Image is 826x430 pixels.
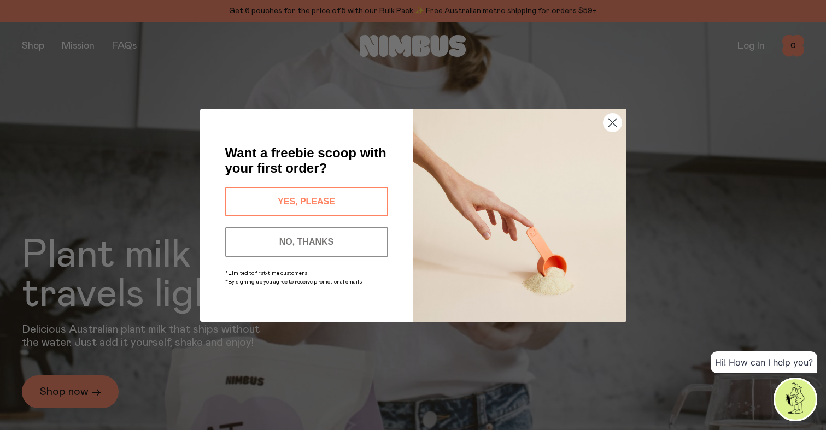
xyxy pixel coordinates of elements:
[225,279,362,285] span: *By signing up you agree to receive promotional emails
[711,351,817,373] div: Hi! How can I help you?
[603,113,622,132] button: Close dialog
[225,145,386,175] span: Want a freebie scoop with your first order?
[413,109,626,322] img: c0d45117-8e62-4a02-9742-374a5db49d45.jpeg
[225,270,307,276] span: *Limited to first-time customers
[225,187,388,216] button: YES, PLEASE
[225,227,388,257] button: NO, THANKS
[775,379,816,420] img: agent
